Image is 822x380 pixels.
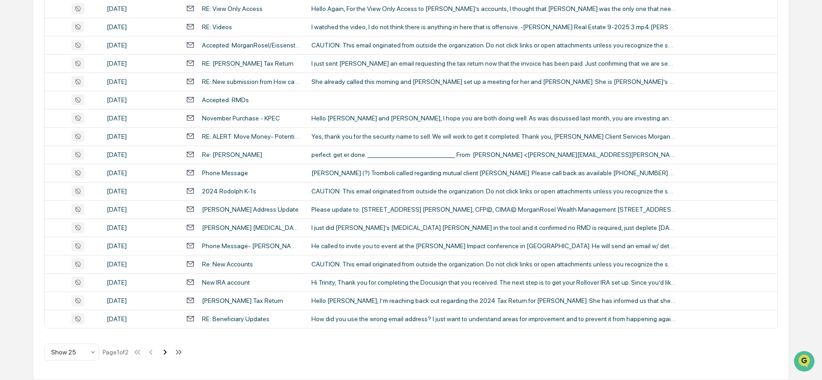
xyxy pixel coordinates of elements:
div: RE: ALERT: Move Money- Potential Failure [202,133,300,140]
a: 🗄️Attestations [62,111,117,128]
div: 🗄️ [66,116,73,123]
div: [PERSON_NAME] Address Update [202,206,299,213]
div: 🖐️ [9,116,16,123]
div: [DATE] [107,187,175,195]
div: Accepted: RMDs [202,96,249,104]
div: [DATE] [107,115,175,122]
div: [PERSON_NAME] (?) Tromboli called regarding mutual client [PERSON_NAME]. Please call back as avai... [311,169,676,177]
div: [DATE] [107,78,175,85]
div: Hello [PERSON_NAME] and [PERSON_NAME], I hope you are both doing well. As was discussed last mont... [311,115,676,122]
div: New IRA account [202,279,250,286]
div: perfect. get er done. ________________________________ From: [PERSON_NAME] <[PERSON_NAME][EMAIL_A... [311,151,676,158]
div: [DATE] [107,206,175,213]
img: 1746055101610-c473b297-6a78-478c-a979-82029cc54cd1 [9,70,26,86]
div: [DATE] [107,279,175,286]
div: Re: [PERSON_NAME] [202,151,262,158]
div: [DATE] [107,260,175,268]
a: Powered byPylon [64,154,110,161]
div: November Purchase - KPEC [202,115,280,122]
span: Data Lookup [18,132,57,141]
div: Yes, thank you for the security name to sell. We will work to get it completed. Thank you, [PERSO... [311,133,676,140]
div: [DATE] [107,224,175,231]
div: Re: New Accounts [202,260,253,268]
div: We're available if you need us! [31,79,115,86]
div: [DATE] [107,315,175,323]
div: CAUTION: This email originated from outside the organization. Do not click links or open attachme... [311,187,676,195]
div: RE: Videos [202,23,232,31]
div: Accepted: MorganRosel/Eissenstat Standing Zoom Call [202,42,300,49]
div: Page 1 of 2 [103,349,129,356]
span: Preclearance [18,115,59,124]
div: Phone Message- [PERSON_NAME]/Inland [202,242,300,250]
div: Phone Message [202,169,248,177]
div: [DATE] [107,151,175,158]
div: [DATE] [107,23,175,31]
div: I just did [PERSON_NAME]’s [MEDICAL_DATA] [PERSON_NAME] in the tool and it confirmed no RMD is re... [311,224,676,231]
div: [DATE] [107,60,175,67]
div: Hello [PERSON_NAME], I’m reaching back out regarding the 2024 Tax Return for [PERSON_NAME]. She h... [311,297,676,304]
iframe: Open customer support [793,350,817,375]
div: [PERSON_NAME] Tax Return [202,297,283,304]
p: How can we help? [9,19,166,34]
div: RE: [PERSON_NAME] Tax Return [202,60,294,67]
div: CAUTION: This email originated from outside the organization. Do not click links or open attachme... [311,42,676,49]
button: Start new chat [155,73,166,83]
div: RE: View Only Access [202,5,263,12]
div: [DATE] [107,169,175,177]
a: 🖐️Preclearance [5,111,62,128]
span: Attestations [75,115,113,124]
div: 🔎 [9,133,16,141]
div: CAUTION: This email originated from outside the organization. Do not click links or open attachme... [311,260,676,268]
div: I watched the video, I do not think there is anything in here that is offensive. -[PERSON_NAME] R... [311,23,676,31]
div: 2024 Rodolph K-1s [202,187,256,195]
div: He called to invite you to event at the [PERSON_NAME] Impact conference in [GEOGRAPHIC_DATA]. He ... [311,242,676,250]
div: She already called this morning and [PERSON_NAME] set up a meeting for her and [PERSON_NAME]. She... [311,78,676,85]
div: RE: Beneficiary Updates [202,315,269,323]
div: [DATE] [107,42,175,49]
div: [PERSON_NAME] [MEDICAL_DATA] IRA [202,224,300,231]
div: [DATE] [107,96,175,104]
div: [DATE] [107,242,175,250]
div: Hi Trinity, Thank you for completing the Docusign that you received. The next step is to get your... [311,279,676,286]
div: [DATE] [107,133,175,140]
div: RE: New submission from How can we help? [202,78,300,85]
div: I just sent [PERSON_NAME] an email requesting the tax return now that the invoice has been paid. ... [311,60,676,67]
div: [DATE] [107,297,175,304]
span: Pylon [91,155,110,161]
div: Hello Again, For the View Only Access to [PERSON_NAME]’s accounts, I thought that [PERSON_NAME] w... [311,5,676,12]
div: Start new chat [31,70,150,79]
a: 🔎Data Lookup [5,129,61,145]
div: How did you use the wrong email address? I just want to understand areas for improvement and to p... [311,315,676,323]
div: Please update to: [STREET_ADDRESS] [PERSON_NAME], CFP©, CIMA© MorganRosel Wealth Management [STRE... [311,206,676,213]
div: [DATE] [107,5,175,12]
